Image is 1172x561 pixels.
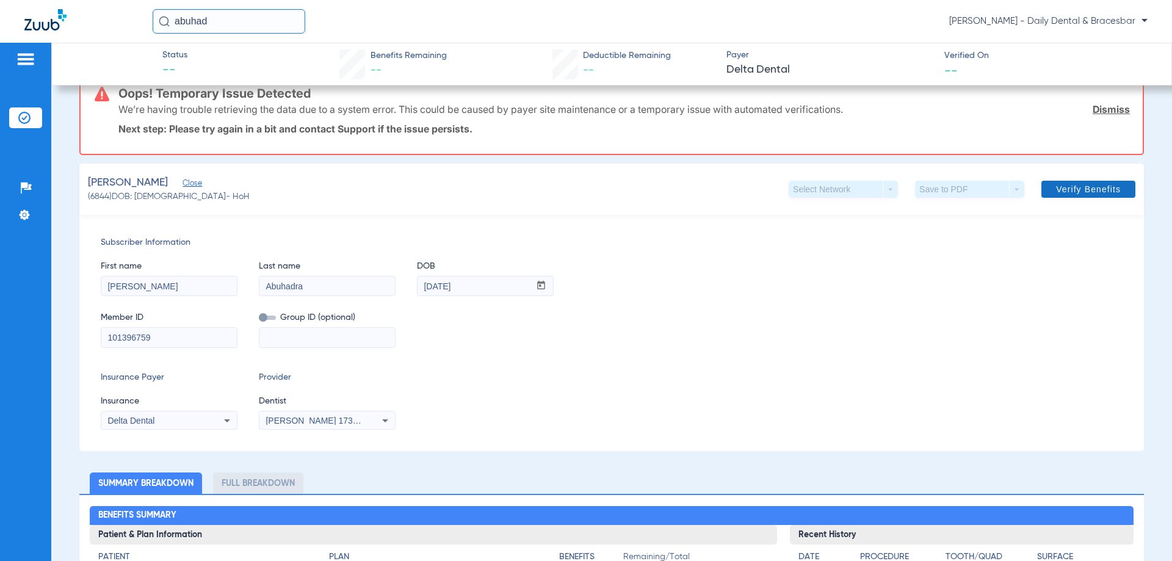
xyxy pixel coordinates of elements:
span: Dentist [259,395,396,408]
span: Insurance Payer [101,371,237,384]
span: Last name [259,260,396,273]
span: -- [162,62,187,79]
span: -- [583,65,594,76]
span: Status [162,49,187,62]
img: error-icon [95,87,109,101]
span: -- [944,63,958,76]
span: Subscriber Information [101,236,1123,249]
p: We’re having trouble retrieving the data due to a system error. This could be caused by payer sit... [118,103,843,115]
span: Insurance [101,395,237,408]
span: Verify Benefits [1056,184,1121,194]
span: Deductible Remaining [583,49,671,62]
span: Delta Dental [726,62,934,78]
span: (6844) DOB: [DEMOGRAPHIC_DATA] - HoH [88,190,250,203]
span: [PERSON_NAME] [88,175,168,190]
iframe: Chat Widget [1111,502,1172,561]
span: Group ID (optional) [259,311,396,324]
button: Verify Benefits [1041,181,1135,198]
input: Search for patients [153,9,305,34]
span: Verified On [944,49,1152,62]
span: Delta Dental [107,416,154,425]
span: Payer [726,49,934,62]
span: Close [183,179,194,190]
span: [PERSON_NAME] 1730610940 [266,416,386,425]
span: [PERSON_NAME] - Daily Dental & Bracesbar [949,15,1148,27]
h3: Oops! Temporary Issue Detected [118,87,1130,100]
a: Dismiss [1093,103,1130,115]
span: DOB [417,260,554,273]
span: Member ID [101,311,237,324]
button: Open calendar [529,277,553,296]
span: Benefits Remaining [371,49,447,62]
img: Search Icon [159,16,170,27]
img: Zuub Logo [24,9,67,31]
h3: Patient & Plan Information [90,525,776,545]
h2: Benefits Summary [90,506,1133,526]
li: Summary Breakdown [90,472,202,494]
h3: Recent History [790,525,1134,545]
p: Next step: Please try again in a bit and contact Support if the issue persists. [118,123,1130,135]
span: First name [101,260,237,273]
span: -- [371,65,382,76]
li: Full Breakdown [213,472,303,494]
img: hamburger-icon [16,52,35,67]
span: Provider [259,371,396,384]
